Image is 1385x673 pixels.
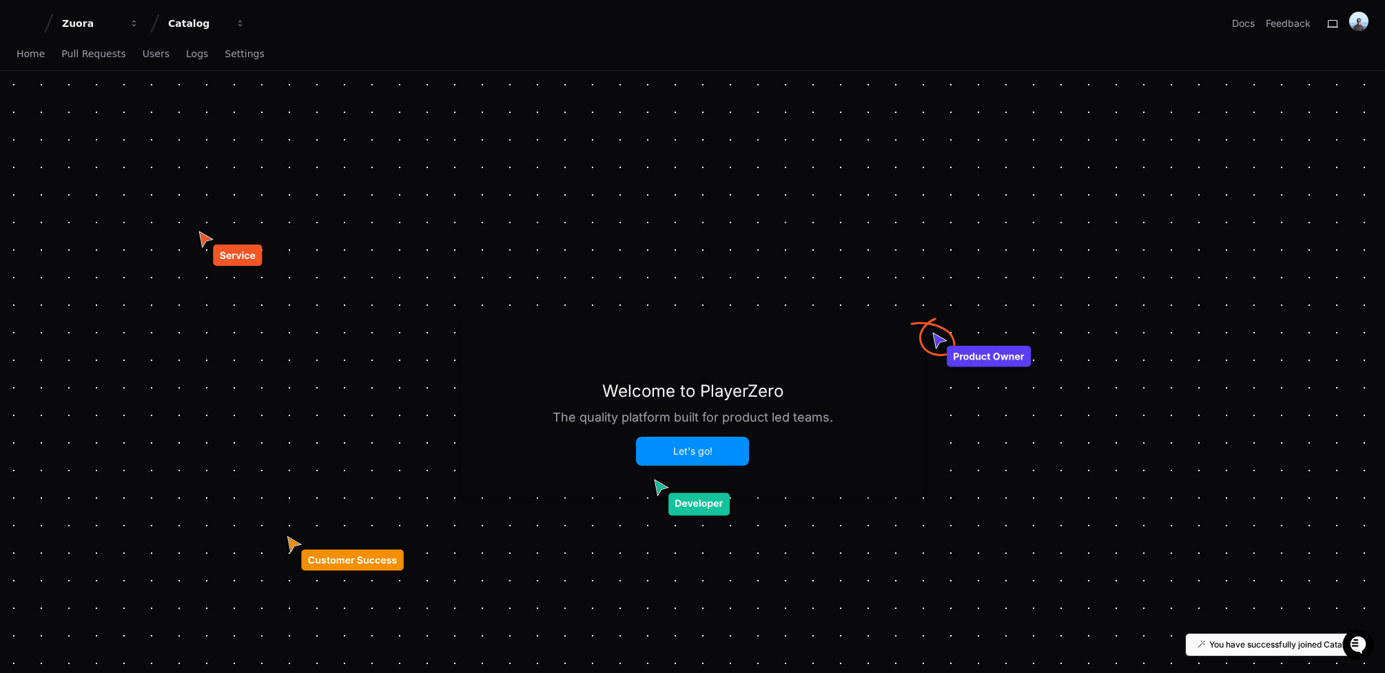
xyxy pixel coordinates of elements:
span: Pylon [137,145,167,155]
h1: Welcome to PlayerZero [602,380,783,402]
button: Start new chat [234,107,251,123]
a: Docs [1232,17,1255,30]
a: Pull Requests [61,39,125,70]
a: Logs [186,39,208,70]
a: Powered byPylon [97,144,167,155]
button: Catalog [163,11,251,36]
a: Users [143,39,170,70]
img: PlayerZero [14,14,41,41]
span: Logs [186,50,208,58]
div: Zuora [62,17,121,30]
button: Let's go! [637,438,748,464]
img: cs.svg [285,534,407,574]
span: Home [17,50,45,58]
img: developer.svg [652,477,733,519]
p: You have successfully joined Catalog. [1209,639,1357,650]
span: Pull Requests [61,50,125,58]
div: We're available if you need us! [47,116,174,127]
div: Start new chat [47,103,226,116]
span: Settings [225,50,264,58]
img: service.svg [196,229,265,270]
a: Settings [225,39,264,70]
span: Users [143,50,170,58]
a: Home [17,39,45,70]
div: Catalog [168,17,227,30]
button: Zuora [57,11,145,36]
img: owner.svg [910,318,1034,371]
button: Feedback [1266,17,1311,30]
img: ACg8ocJepXi-dr_qq4KGJ9OYKHjeJPqnPGRYBcXpSWq7AaGLgaTP2rc=s96-c [1349,12,1368,31]
iframe: Open customer support [1341,628,1378,665]
img: 1736555170064-99ba0984-63c1-480f-8ee9-699278ef63ed [14,103,39,127]
h1: The quality platform built for product led teams. [553,408,833,427]
div: Welcome [14,55,251,77]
